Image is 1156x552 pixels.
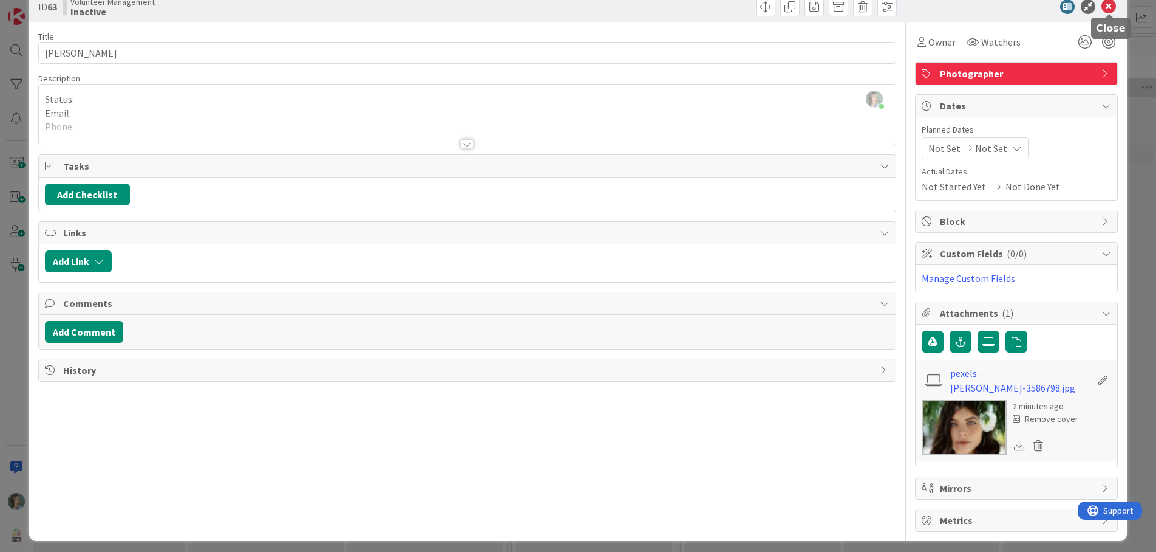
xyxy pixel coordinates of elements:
[25,2,55,16] span: Support
[63,159,874,173] span: Tasks
[45,184,130,205] button: Add Checklist
[1005,179,1060,194] span: Not Done Yet
[47,1,57,13] b: 63
[928,35,956,49] span: Owner
[940,246,1095,261] span: Custom Fields
[45,106,890,120] p: Email:
[1007,247,1027,260] span: ( 0/0 )
[940,306,1095,320] span: Attachments
[45,92,890,106] p: Status:
[950,366,1091,395] a: pexels-[PERSON_NAME]-3586798.jpg
[940,98,1095,113] span: Dates
[1013,438,1026,454] div: Download
[63,363,874,378] span: History
[981,35,1021,49] span: Watchers
[1013,413,1078,426] div: Remove cover
[866,91,883,108] img: yiYJBOiX3uDyRLlzqUazFmxIhkEYhffL.jpg
[922,165,1111,178] span: Actual Dates
[922,272,1015,285] a: Manage Custom Fields
[975,141,1007,156] span: Not Set
[45,250,112,272] button: Add Link
[940,214,1095,229] span: Block
[38,31,54,42] label: Title
[63,296,874,311] span: Comments
[922,123,1111,136] span: Planned Dates
[1013,400,1078,413] div: 2 minutes ago
[940,513,1095,528] span: Metrics
[38,42,897,64] input: type card name here...
[1096,22,1126,34] h5: Close
[70,7,155,16] b: Inactive
[940,66,1095,81] span: Photographer
[1002,307,1013,319] span: ( 1 )
[928,141,960,156] span: Not Set
[940,481,1095,495] span: Mirrors
[38,73,80,84] span: Description
[922,179,986,194] span: Not Started Yet
[63,226,874,240] span: Links
[45,321,123,343] button: Add Comment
